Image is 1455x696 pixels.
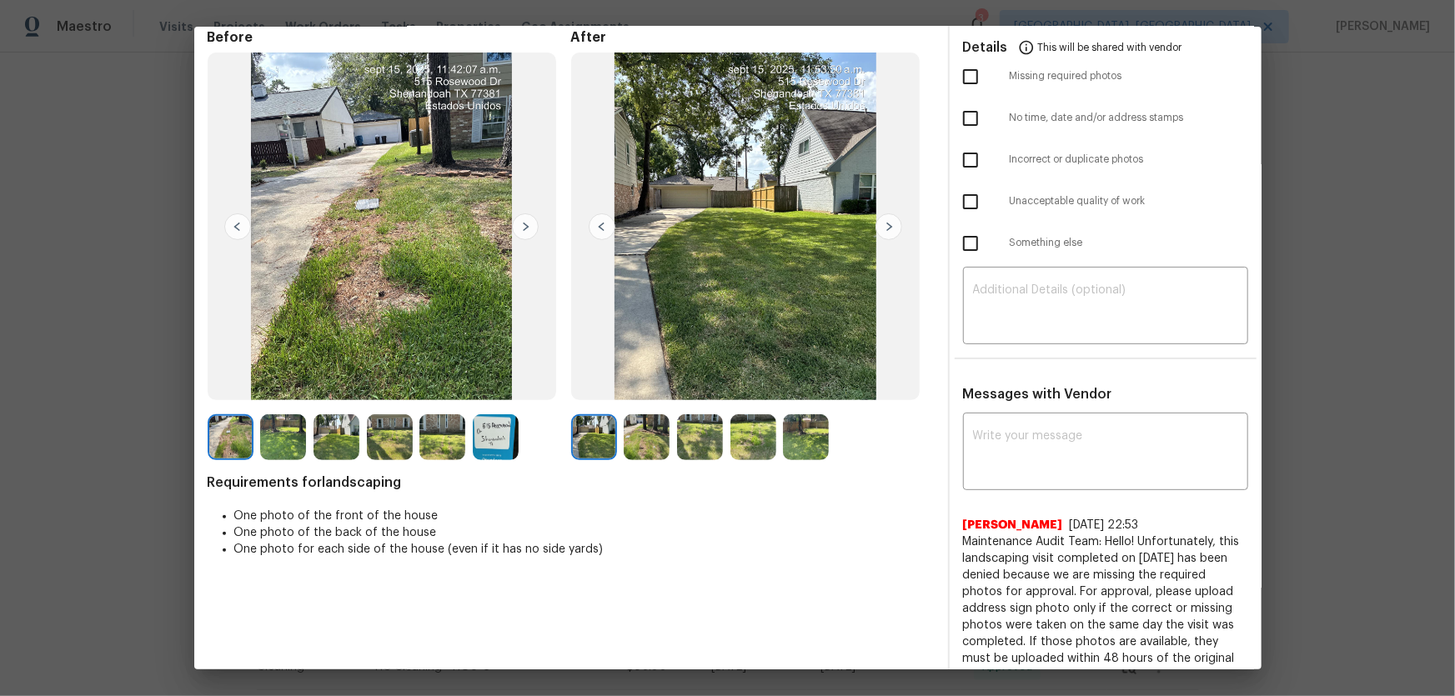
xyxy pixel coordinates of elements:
[512,213,539,240] img: right-chevron-button-url
[208,29,571,46] span: Before
[1038,27,1182,67] span: This will be shared with vendor
[1010,153,1248,167] span: Incorrect or duplicate photos
[1010,111,1248,125] span: No time, date and/or address stamps
[963,27,1008,67] span: Details
[950,139,1262,181] div: Incorrect or duplicate photos
[950,56,1262,98] div: Missing required photos
[208,474,935,491] span: Requirements for landscaping
[1010,236,1248,250] span: Something else
[234,524,935,541] li: One photo of the back of the house
[589,213,615,240] img: left-chevron-button-url
[950,181,1262,223] div: Unacceptable quality of work
[963,517,1063,533] span: [PERSON_NAME]
[1010,194,1248,208] span: Unacceptable quality of work
[950,223,1262,264] div: Something else
[876,213,902,240] img: right-chevron-button-url
[1010,69,1248,83] span: Missing required photos
[950,98,1262,139] div: No time, date and/or address stamps
[1070,519,1139,531] span: [DATE] 22:53
[571,29,935,46] span: After
[224,213,251,240] img: left-chevron-button-url
[963,388,1112,401] span: Messages with Vendor
[234,541,935,558] li: One photo for each side of the house (even if it has no side yards)
[234,508,935,524] li: One photo of the front of the house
